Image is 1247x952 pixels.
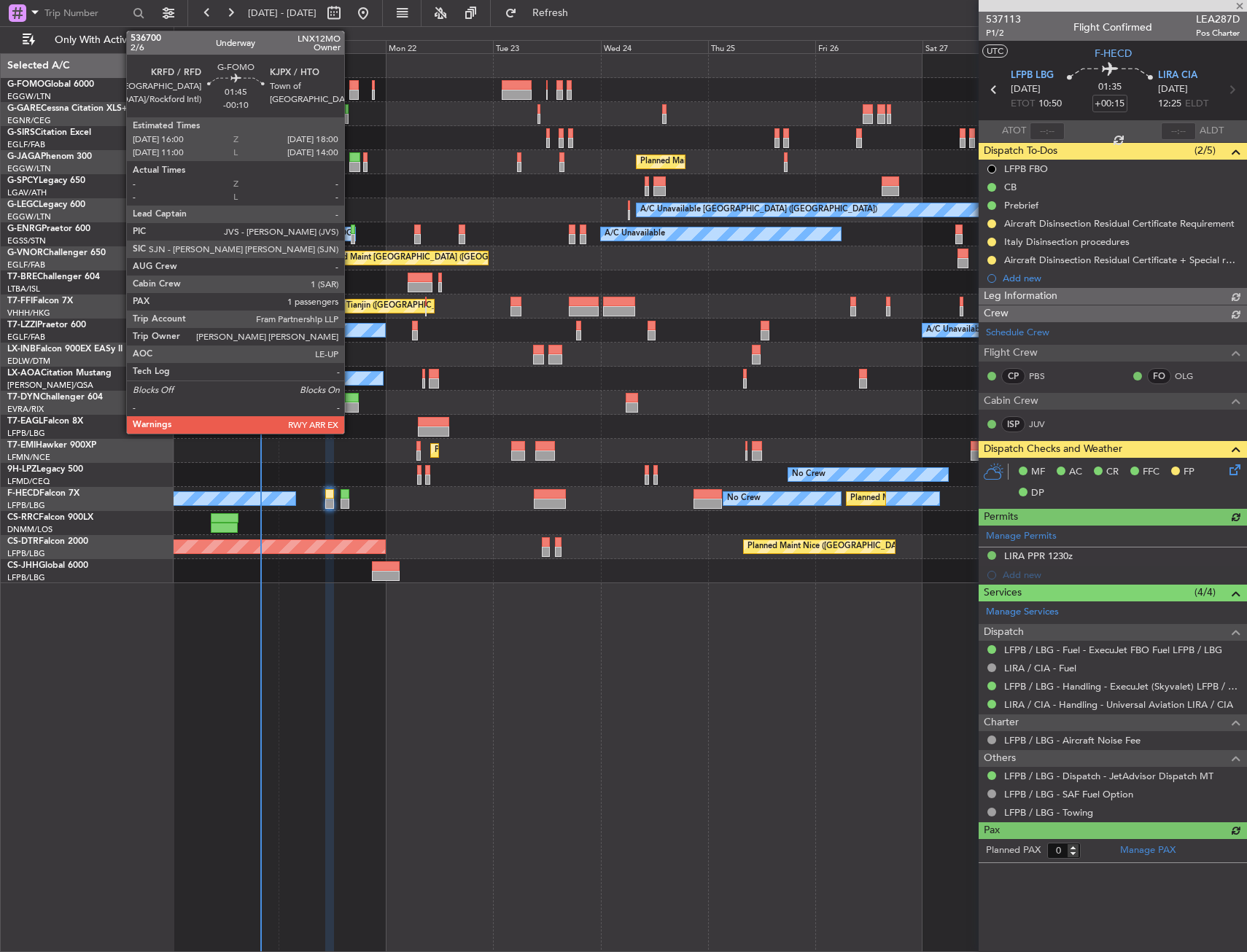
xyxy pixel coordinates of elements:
[1004,235,1130,248] div: Italy Disinsection procedures
[1073,20,1152,35] div: Flight Confirmed
[7,537,39,546] span: CS-DTR
[1004,163,1048,175] div: LFPB FBO
[7,273,37,281] span: T7-BRE
[986,12,1021,27] span: 537113
[1158,69,1197,83] span: LIRA CIA
[1004,662,1076,674] a: LIRA / CIA - Fuel
[520,8,581,18] span: Refresh
[1031,486,1044,501] span: DP
[605,223,665,245] div: A/C Unavailable
[1004,199,1038,211] div: Prebrief
[7,260,45,270] a: EGLF/FAB
[1004,734,1141,746] a: LFPB / LBG - Aircraft Noise Fee
[38,35,154,45] span: Only With Activity
[7,369,41,378] span: LX-AOA
[815,40,922,53] div: Fri 26
[7,308,50,319] a: VHHH/HKG
[1004,698,1233,711] a: LIRA / CIA - Handling - Universal Aviation LIRA / CIA
[922,40,1030,53] div: Sat 27
[7,249,106,257] a: G-VNORChallenger 650
[7,152,92,161] a: G-JAGAPhenom 300
[7,513,93,522] a: CS-RRCFalcon 900LX
[984,441,1122,458] span: Dispatch Checks and Weather
[7,417,43,426] span: T7-EAGL
[7,332,45,343] a: EGLF/FAB
[7,369,112,378] a: LX-AOACitation Mustang
[986,27,1021,39] span: P1/2
[7,176,39,185] span: G-SPCY
[1002,124,1026,138] span: ATOT
[7,235,46,246] a: EGSS/STN
[1004,217,1235,230] div: Aircraft Disinsection Residual Certificate Requirement
[7,345,36,354] span: LX-INB
[1200,124,1224,138] span: ALDT
[7,297,33,305] span: T7-FFI
[727,488,761,510] div: No Crew
[601,40,708,53] div: Wed 24
[7,500,45,511] a: LFPB/LBG
[279,40,386,53] div: Sun 21
[7,548,45,559] a: LFPB/LBG
[7,104,128,113] a: G-GARECessna Citation XLS+
[984,585,1022,601] span: Services
[1004,680,1240,692] a: LFPB / LBG - Handling - ExecuJet (Skyvalet) LFPB / LBG
[7,115,51,126] a: EGNR/CEG
[291,295,461,317] div: Planned Maint Tianjin ([GEOGRAPHIC_DATA])
[16,28,158,52] button: Only With Activity
[7,187,47,198] a: LGAV/ATH
[926,319,1163,341] div: A/C Unavailable [GEOGRAPHIC_DATA] ([GEOGRAPHIC_DATA])
[1069,465,1082,480] span: AC
[7,128,35,137] span: G-SIRS
[1011,97,1035,112] span: ETOT
[1098,80,1122,95] span: 01:35
[7,200,39,209] span: G-LEGC
[263,223,448,245] div: A/C Unavailable [GEOGRAPHIC_DATA] (Stansted)
[318,247,548,269] div: Planned Maint [GEOGRAPHIC_DATA] ([GEOGRAPHIC_DATA])
[1004,644,1222,656] a: LFPB / LBG - Fuel - ExecuJet FBO Fuel LFPB / LBG
[7,80,44,89] span: G-FOMO
[850,488,1080,510] div: Planned Maint [GEOGRAPHIC_DATA] ([GEOGRAPHIC_DATA])
[1158,82,1188,97] span: [DATE]
[1004,181,1017,193] div: CB
[982,44,1008,58] button: UTC
[984,143,1057,160] span: Dispatch To-Dos
[7,297,73,305] a: T7-FFIFalcon 7X
[1004,788,1133,800] a: LFPB / LBG - SAF Fuel Option
[640,151,870,173] div: Planned Maint [GEOGRAPHIC_DATA] ([GEOGRAPHIC_DATA])
[1004,770,1213,782] a: LFPB / LBG - Dispatch - JetAdvisor Dispatch MT
[984,714,1019,731] span: Charter
[7,465,83,474] a: 9H-LPZLegacy 500
[7,513,39,522] span: CS-RRC
[1004,254,1240,266] div: Aircraft Disinsection Residual Certificate + Special request
[7,524,53,535] a: DNMM/LOS
[1038,97,1062,112] span: 10:50
[7,489,39,498] span: F-HECD
[7,152,41,161] span: G-JAGA
[7,249,43,257] span: G-VNOR
[1184,465,1194,480] span: FP
[7,139,45,150] a: EGLF/FAB
[1143,465,1159,480] span: FFC
[7,441,36,450] span: T7-EMI
[7,561,39,570] span: CS-JHH
[7,537,88,546] a: CS-DTRFalcon 2000
[386,40,493,53] div: Mon 22
[7,104,41,113] span: G-GARE
[7,200,85,209] a: G-LEGCLegacy 600
[7,476,50,487] a: LFMD/CEQ
[7,176,85,185] a: G-SPCYLegacy 650
[7,441,96,450] a: T7-EMIHawker 900XP
[1196,12,1240,27] span: LEA287D
[44,2,128,24] input: Trip Number
[747,536,910,558] div: Planned Maint Nice ([GEOGRAPHIC_DATA])
[7,284,40,294] a: LTBA/ISL
[984,624,1024,641] span: Dispatch
[435,440,574,461] div: Planned Maint [GEOGRAPHIC_DATA]
[7,393,103,402] a: T7-DYNChallenger 604
[7,428,45,439] a: LFPB/LBG
[7,489,79,498] a: F-HECDFalcon 7X
[7,225,90,233] a: G-ENRGPraetor 600
[7,465,36,474] span: 9H-LPZ
[7,321,86,329] a: T7-LZZIPraetor 600
[1031,465,1045,480] span: MF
